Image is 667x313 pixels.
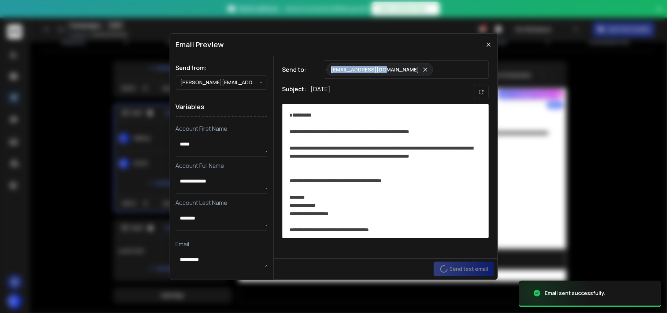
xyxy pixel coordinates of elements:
[181,79,259,86] p: [PERSON_NAME][EMAIL_ADDRESS][PERSON_NAME][DOMAIN_NAME]
[282,85,307,99] h1: Subject:
[176,40,224,50] h1: Email Preview
[176,198,267,207] p: Account Last Name
[176,240,267,248] p: Email
[176,97,267,117] h1: Variables
[331,66,419,73] p: [EMAIL_ADDRESS][DOMAIN_NAME]
[176,124,267,133] p: Account First Name
[311,85,331,99] p: [DATE]
[176,63,267,72] h1: Send from:
[545,290,605,297] div: Email sent successfully.
[282,65,312,74] h1: Send to:
[176,161,267,170] p: Account Full Name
